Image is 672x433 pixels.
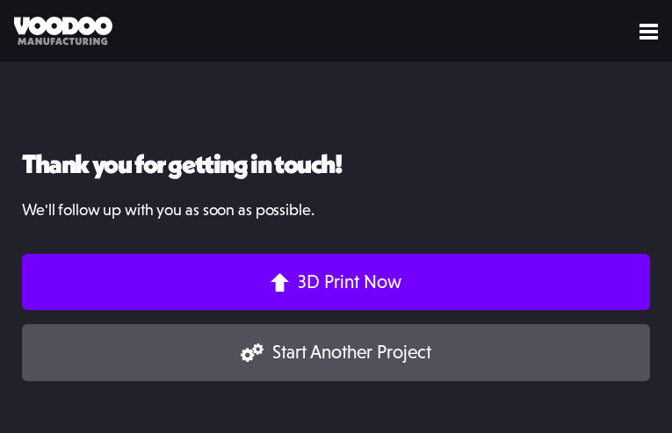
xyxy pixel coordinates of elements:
a: 3D Print Now [22,254,650,310]
img: Arrow up [271,273,288,292]
img: Voodoo Manufacturing logo [14,17,112,46]
h2: Thank you for getting in touch! [22,149,650,178]
img: Gears [241,343,264,362]
h4: We'll follow up with you as soon as possible. [22,200,650,219]
div: Start Another Project [272,341,431,364]
a: Start Another Project [22,324,650,380]
img: menu icon [639,24,658,40]
div: 3D Print Now [298,271,401,293]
